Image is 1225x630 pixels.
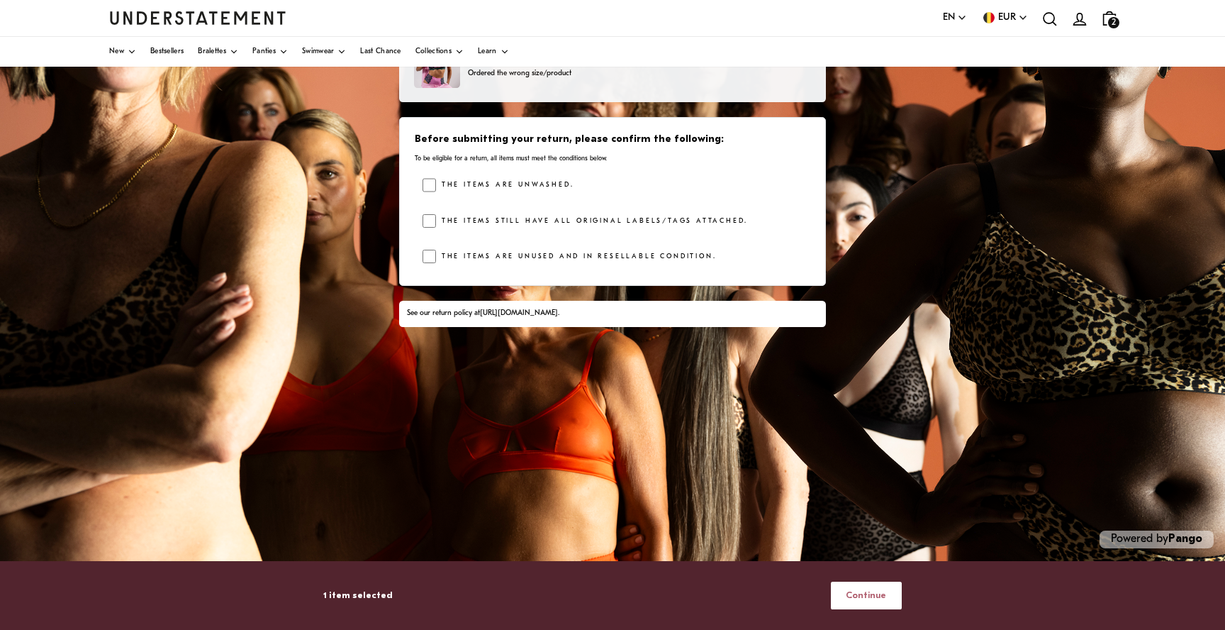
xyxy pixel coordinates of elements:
[998,10,1016,26] span: EUR
[1100,531,1214,548] p: Powered by
[415,154,810,163] p: To be eligible for a return, all items must meet the conditions below.
[109,37,136,67] a: New
[252,48,276,55] span: Panties
[943,10,955,26] span: EN
[252,37,288,67] a: Panties
[150,37,184,67] a: Bestsellers
[360,37,401,67] a: Last Chance
[150,48,184,55] span: Bestsellers
[415,37,464,67] a: Collections
[1095,4,1124,33] a: 2
[302,48,334,55] span: Swimwear
[1108,17,1119,28] span: 2
[302,37,346,67] a: Swimwear
[468,68,771,79] p: Ordered the wrong size/product
[198,48,226,55] span: Bralettes
[478,48,497,55] span: Learn
[407,308,819,319] div: See our return policy at .
[436,214,748,228] label: The items still have all original labels/tags attached.
[981,10,1028,26] button: EUR
[1168,534,1202,545] a: Pango
[109,48,124,55] span: New
[415,48,452,55] span: Collections
[198,37,238,67] a: Bralettes
[436,178,574,192] label: The items are unwashed.
[360,48,401,55] span: Last Chance
[943,10,967,26] button: EN
[480,309,558,317] a: [URL][DOMAIN_NAME]
[436,250,716,264] label: The items are unused and in resellable condition.
[478,37,509,67] a: Learn
[109,11,286,24] a: Understatement Homepage
[415,133,810,147] h3: Before submitting your return, please confirm the following:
